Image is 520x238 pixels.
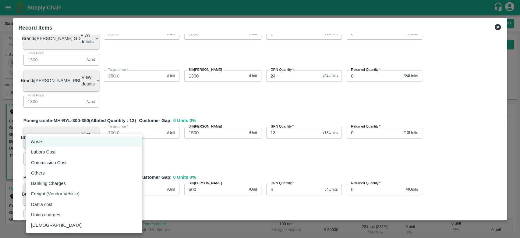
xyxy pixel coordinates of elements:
[31,190,80,197] p: Freight (Vendor Vehicle)
[31,211,60,218] p: Union charges
[31,159,66,166] p: Commission Cost
[31,222,82,229] p: [DEMOGRAPHIC_DATA]
[31,170,45,176] p: Others
[31,180,66,187] p: Banking Charges
[31,201,52,208] p: Dahla cost
[31,149,55,155] p: Labors Cost
[31,138,42,145] em: None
